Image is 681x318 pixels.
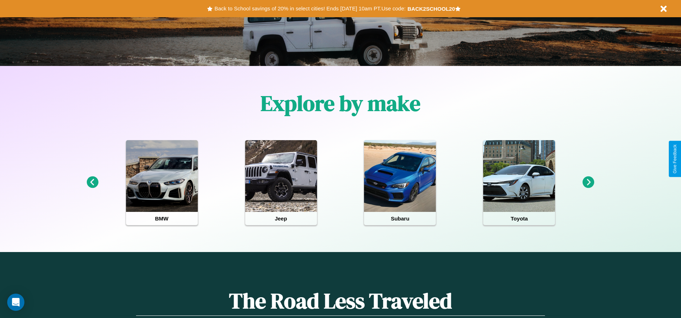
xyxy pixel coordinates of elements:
[483,212,555,225] h4: Toyota
[261,89,420,118] h1: Explore by make
[672,144,677,174] div: Give Feedback
[407,6,455,12] b: BACK2SCHOOL20
[126,212,198,225] h4: BMW
[245,212,317,225] h4: Jeep
[213,4,407,14] button: Back to School savings of 20% in select cities! Ends [DATE] 10am PT.Use code:
[364,212,436,225] h4: Subaru
[136,286,545,316] h1: The Road Less Traveled
[7,294,24,311] div: Open Intercom Messenger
